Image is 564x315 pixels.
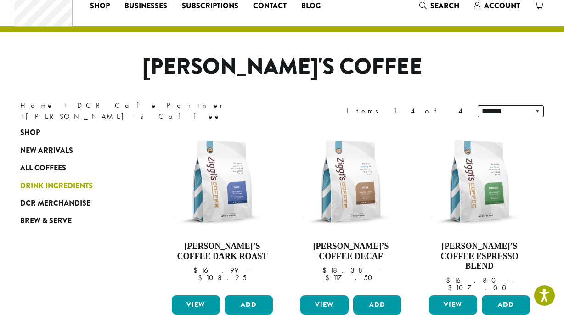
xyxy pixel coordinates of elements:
[13,54,551,80] h1: [PERSON_NAME]'s Coffee
[172,295,220,315] a: View
[322,265,330,275] span: $
[20,127,40,139] span: Shop
[482,295,530,315] button: Add
[448,283,456,292] span: $
[325,273,333,282] span: $
[298,242,404,261] h4: [PERSON_NAME]’s Coffee Decaf
[429,295,477,315] a: View
[427,129,532,292] a: [PERSON_NAME]’s Coffee Espresso Blend
[90,0,110,12] span: Shop
[21,108,24,122] span: ›
[509,276,513,285] span: –
[198,273,206,282] span: $
[182,0,238,12] span: Subscriptions
[322,265,367,275] bdi: 18.38
[77,101,229,110] a: DCR Cafe Partner
[427,242,532,271] h4: [PERSON_NAME]’s Coffee Espresso Blend
[20,177,130,194] a: Drink Ingredients
[298,129,404,292] a: [PERSON_NAME]’s Coffee Decaf
[20,180,93,192] span: Drink Ingredients
[430,0,459,11] span: Search
[20,142,130,159] a: New Arrivals
[193,265,201,275] span: $
[325,273,377,282] bdi: 117.50
[20,198,90,209] span: DCR Merchandise
[20,215,72,227] span: Brew & Serve
[20,101,54,110] a: Home
[169,242,275,261] h4: [PERSON_NAME]’s Coffee Dark Roast
[484,0,520,11] span: Account
[169,129,275,234] img: Ziggis-Dark-Blend-12-oz.png
[20,145,73,157] span: New Arrivals
[253,0,287,12] span: Contact
[353,295,401,315] button: Add
[300,295,349,315] a: View
[20,195,130,212] a: DCR Merchandise
[298,129,404,234] img: Ziggis-Decaf-Blend-12-oz.png
[193,265,238,275] bdi: 16.99
[20,163,66,174] span: All Coffees
[446,276,500,285] bdi: 16.80
[64,97,67,111] span: ›
[198,273,247,282] bdi: 108.25
[448,283,511,292] bdi: 107.00
[20,212,130,230] a: Brew & Serve
[376,265,379,275] span: –
[301,0,321,12] span: Blog
[427,129,532,234] img: Ziggis-Espresso-Blend-12-oz.png
[446,276,454,285] span: $
[247,265,251,275] span: –
[20,100,268,122] nav: Breadcrumb
[20,124,130,141] a: Shop
[225,295,273,315] button: Add
[346,106,464,117] div: Items 1-4 of 4
[20,159,130,177] a: All Coffees
[169,129,275,292] a: [PERSON_NAME]’s Coffee Dark Roast
[124,0,167,12] span: Businesses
